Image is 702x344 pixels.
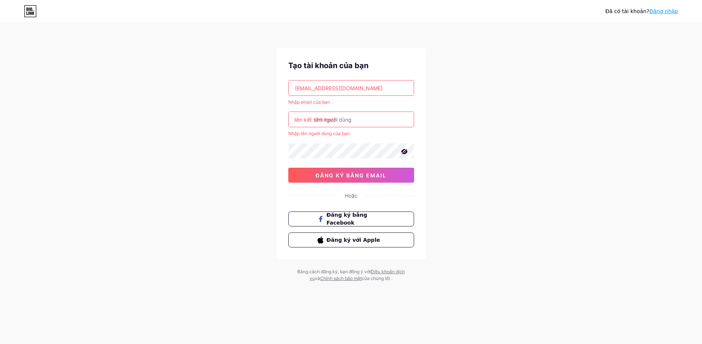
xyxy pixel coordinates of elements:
[649,8,678,14] a: Đăng nhập
[288,232,414,247] button: Đăng ký với Apple
[326,237,380,243] font: Đăng ký với Apple
[320,275,362,281] a: Chính sách bảo mật
[288,211,414,226] button: Đăng ký bằng Facebook
[605,8,649,14] font: Đã có tài khoản?
[345,192,358,199] font: Hoặc
[316,172,386,179] font: đăng ký bằng email
[362,275,392,281] font: của chúng tôi .
[288,61,368,70] font: Tạo tài khoản của bạn
[294,116,335,123] font: liên kết sinh học/
[288,168,414,183] button: đăng ký bằng email
[289,112,414,127] input: tên người dùng
[288,99,330,105] font: Nhập email của bạn
[289,80,414,95] input: E-mail
[315,275,320,281] font: và
[326,212,367,226] font: Đăng ký bằng Facebook
[288,131,350,136] font: Nhập tên người dùng của bạn
[297,269,371,274] font: Bằng cách đăng ký, bạn đồng ý với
